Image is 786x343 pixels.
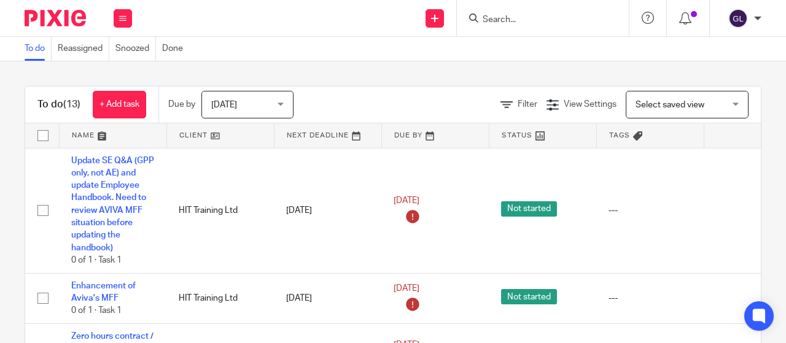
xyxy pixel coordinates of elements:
span: 0 of 1 · Task 1 [71,256,122,264]
a: Snoozed [115,37,156,61]
td: HIT Training Ltd [166,273,274,323]
a: Done [162,37,189,61]
p: Due by [168,98,195,110]
span: View Settings [564,100,617,109]
span: Tags [609,132,630,139]
h1: To do [37,98,80,111]
span: [DATE] [211,101,237,109]
span: (13) [63,99,80,109]
span: [DATE] [394,196,419,205]
span: 0 of 1 · Task 1 [71,306,122,315]
span: Filter [518,100,537,109]
a: + Add task [93,91,146,118]
a: Enhancement of Aviva's MFF [71,282,136,303]
img: Pixie [25,10,86,26]
td: HIT Training Ltd [166,148,274,273]
a: To do [25,37,52,61]
a: Reassigned [58,37,109,61]
span: Not started [501,201,557,217]
div: --- [609,204,691,217]
input: Search [481,15,592,26]
span: Select saved view [636,101,704,109]
span: [DATE] [394,284,419,293]
img: svg%3E [728,9,748,28]
span: Not started [501,289,557,304]
div: --- [609,292,691,304]
td: [DATE] [274,273,381,323]
a: Update SE Q&A (GPP only, not AE) and update Employee Handbook. Need to review AVIVA MFF situation... [71,156,154,252]
td: [DATE] [274,148,381,273]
